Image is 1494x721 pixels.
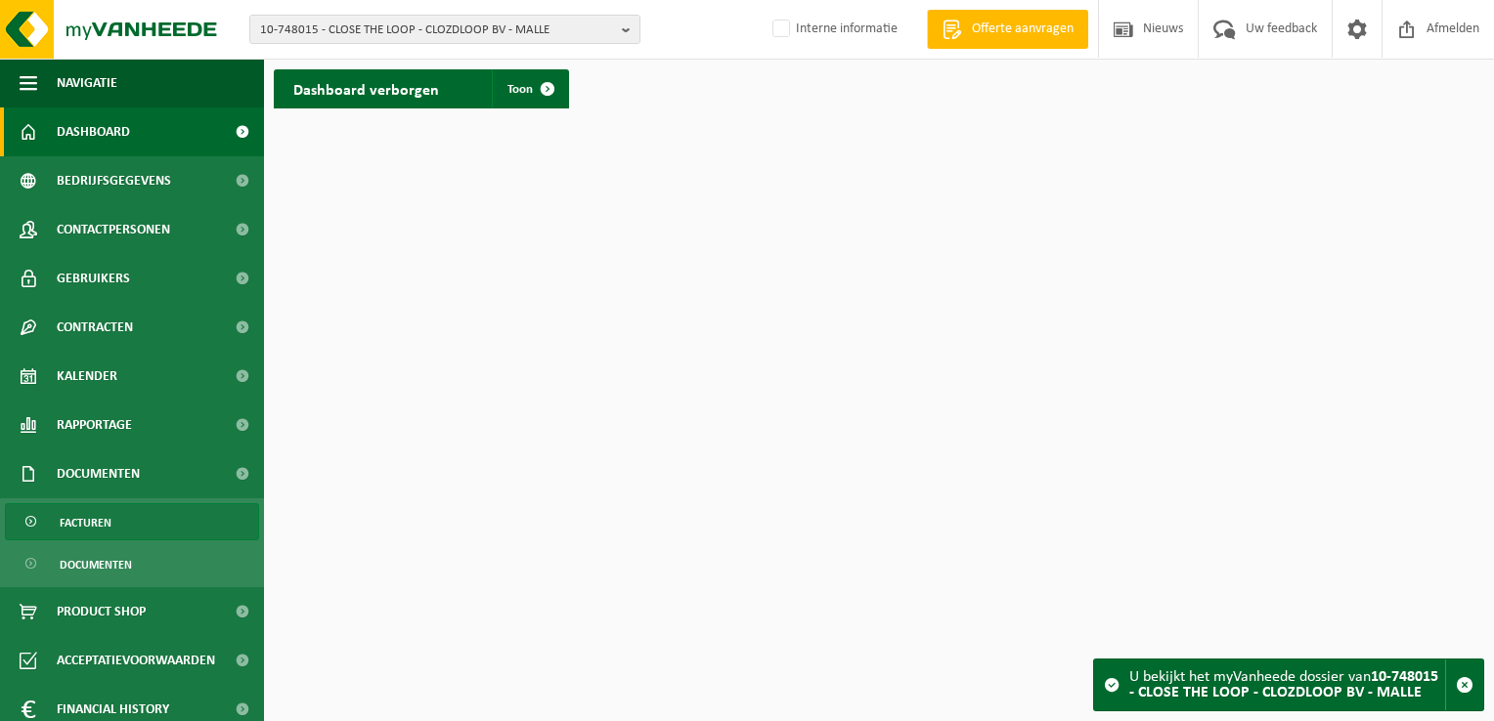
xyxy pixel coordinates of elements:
span: Dashboard [57,107,130,156]
span: Toon [507,83,533,96]
button: 10-748015 - CLOSE THE LOOP - CLOZDLOOP BV - MALLE [249,15,640,44]
a: Toon [492,69,567,108]
span: Acceptatievoorwaarden [57,636,215,685]
h2: Dashboard verborgen [274,69,459,107]
span: Contracten [57,303,133,352]
span: Contactpersonen [57,205,170,254]
a: Offerte aanvragen [927,10,1088,49]
span: Kalender [57,352,117,401]
span: Bedrijfsgegevens [57,156,171,205]
label: Interne informatie [769,15,898,44]
span: Product Shop [57,587,146,636]
div: U bekijkt het myVanheede dossier van [1129,659,1445,710]
a: Facturen [5,503,259,540]
span: Gebruikers [57,254,130,303]
span: Facturen [60,504,111,541]
span: Offerte aanvragen [967,20,1078,39]
a: Documenten [5,545,259,582]
span: Rapportage [57,401,132,449]
span: Documenten [57,449,140,498]
span: Documenten [60,546,132,583]
span: 10-748015 - CLOSE THE LOOP - CLOZDLOOP BV - MALLE [260,16,614,45]
span: Navigatie [57,59,117,107]
strong: 10-748015 - CLOSE THE LOOP - CLOZDLOOP BV - MALLE [1129,669,1438,700]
